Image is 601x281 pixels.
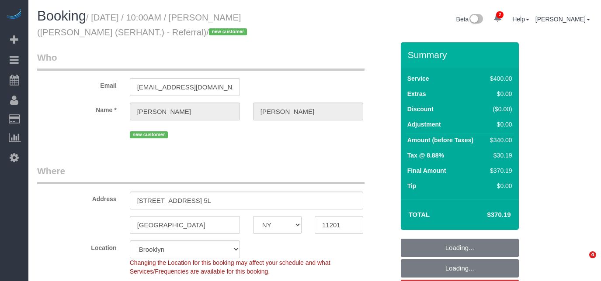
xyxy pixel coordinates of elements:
[130,78,240,96] input: Email
[31,192,123,203] label: Address
[253,103,363,120] input: Last Name
[31,103,123,114] label: Name *
[37,51,365,71] legend: Who
[407,89,426,98] label: Extras
[5,9,23,21] img: Automaid Logo
[489,9,506,28] a: 2
[37,8,86,24] span: Booking
[209,28,247,35] span: new customer
[535,16,590,23] a: [PERSON_NAME]
[407,136,473,144] label: Amount (before Taxes)
[461,211,511,219] h4: $370.19
[130,216,240,234] input: City
[486,89,512,98] div: $0.00
[408,50,514,60] h3: Summary
[589,251,596,258] span: 4
[407,105,434,113] label: Discount
[407,182,417,190] label: Tip
[31,240,123,252] label: Location
[456,16,483,23] a: Beta
[486,136,512,144] div: $340.00
[130,259,330,275] span: Changing the Location for this booking may affect your schedule and what Services/Frequencies are...
[407,120,441,129] label: Adjustment
[469,14,483,25] img: New interface
[486,182,512,190] div: $0.00
[37,164,365,184] legend: Where
[407,166,446,175] label: Final Amount
[486,105,512,113] div: ($0.00)
[407,74,429,83] label: Service
[130,103,240,120] input: First Name
[409,211,430,218] strong: Total
[315,216,363,234] input: Zip Code
[486,166,512,175] div: $370.19
[486,151,512,160] div: $30.19
[486,74,512,83] div: $400.00
[37,13,250,37] small: / [DATE] / 10:00AM / [PERSON_NAME] ([PERSON_NAME] (SERHANT.) - Referral)
[512,16,529,23] a: Help
[31,78,123,90] label: Email
[486,120,512,129] div: $0.00
[206,27,250,37] span: /
[496,11,504,18] span: 2
[571,251,592,272] iframe: Intercom live chat
[130,131,168,138] span: new customer
[407,151,444,160] label: Tax @ 8.88%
